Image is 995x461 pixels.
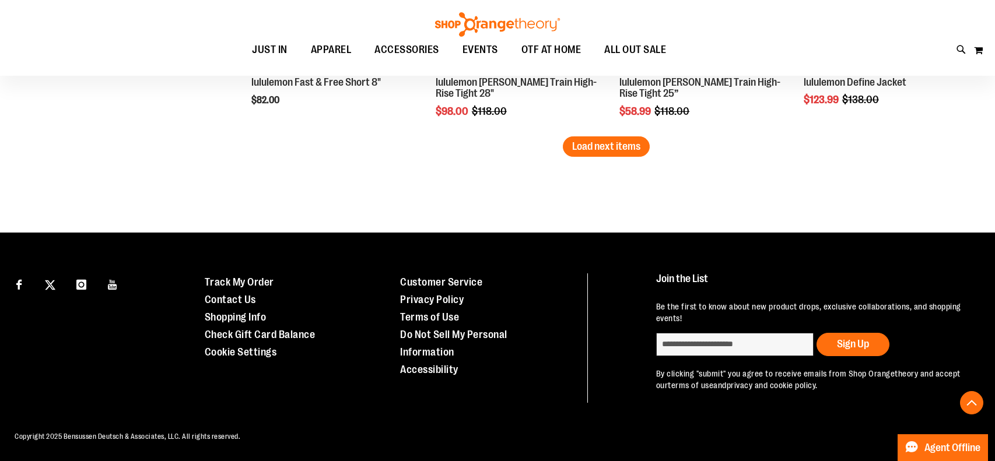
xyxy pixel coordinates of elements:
[205,276,274,288] a: Track My Order
[251,76,381,88] a: lululemon Fast & Free Short 8"
[252,37,288,63] span: JUST IN
[45,280,55,290] img: Twitter
[960,391,983,414] button: Back To Top
[433,12,562,37] img: Shop Orangetheory
[400,311,459,323] a: Terms of Use
[71,273,92,294] a: Visit our Instagram page
[572,140,640,152] span: Load next items
[205,294,256,305] a: Contact Us
[205,346,277,358] a: Cookie Settings
[436,76,597,100] a: lululemon [PERSON_NAME] Train High-Rise Tight 28"
[374,37,439,63] span: ACCESSORIES
[205,311,267,323] a: Shopping Info
[400,294,464,305] a: Privacy Policy
[619,76,780,100] a: lululemon [PERSON_NAME] Train High-Rise Tight 25”
[654,105,691,117] span: $118.00
[472,105,509,117] span: $118.00
[205,329,316,340] a: Check Gift Card Balance
[656,301,971,324] p: Be the first to know about new product drops, exclusive collaborations, and shopping events!
[804,76,906,88] a: lululemon Define Jacket
[727,381,818,390] a: privacy and cookie policy.
[311,37,352,63] span: APPAREL
[604,37,666,63] span: ALL OUT SALE
[15,432,240,441] span: Copyright 2025 Bensussen Deutsch & Associates, LLC. All rights reserved.
[463,37,498,63] span: EVENTS
[924,442,980,453] span: Agent Offline
[521,37,581,63] span: OTF AT HOME
[804,94,840,105] span: $123.99
[400,364,458,375] a: Accessibility
[9,273,29,294] a: Visit our Facebook page
[656,273,971,295] h4: Join the List
[619,105,653,117] span: $58.99
[40,273,61,294] a: Visit our X page
[400,329,507,358] a: Do Not Sell My Personal Information
[656,333,814,356] input: enter email
[668,381,713,390] a: terms of use
[400,276,482,288] a: Customer Service
[563,136,650,157] button: Load next items
[436,105,470,117] span: $98.00
[817,333,889,356] button: Sign Up
[656,368,971,391] p: By clicking "submit" you agree to receive emails from Shop Orangetheory and accept our and
[251,95,281,105] span: $82.00
[842,94,881,105] span: $138.00
[103,273,123,294] a: Visit our Youtube page
[837,338,869,350] span: Sign Up
[898,434,988,461] button: Agent Offline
